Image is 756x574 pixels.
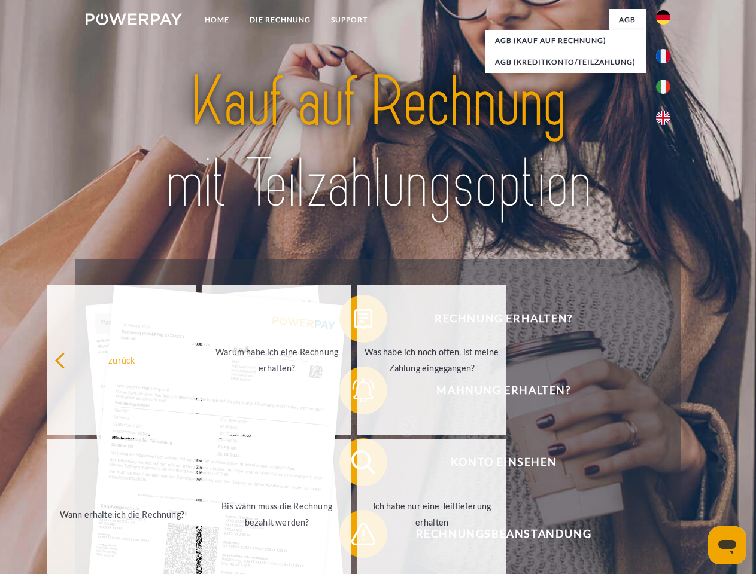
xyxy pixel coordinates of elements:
[239,9,321,30] a: DIE RECHNUNG
[321,9,378,30] a: SUPPORT
[86,13,182,25] img: logo-powerpay-white.svg
[485,51,646,73] a: AGB (Kreditkonto/Teilzahlung)
[485,30,646,51] a: AGB (Kauf auf Rechnung)
[54,506,189,522] div: Wann erhalte ich die Rechnung?
[656,80,670,94] img: it
[210,498,344,530] div: Bis wann muss die Rechnung bezahlt werden?
[114,57,642,229] img: title-powerpay_de.svg
[656,10,670,25] img: de
[609,9,646,30] a: agb
[656,49,670,63] img: fr
[365,498,499,530] div: Ich habe nur eine Teillieferung erhalten
[210,344,344,376] div: Warum habe ich eine Rechnung erhalten?
[54,352,189,368] div: zurück
[656,111,670,125] img: en
[365,344,499,376] div: Was habe ich noch offen, ist meine Zahlung eingegangen?
[357,285,506,435] a: Was habe ich noch offen, ist meine Zahlung eingegangen?
[708,526,746,564] iframe: Schaltfläche zum Öffnen des Messaging-Fensters
[195,9,239,30] a: Home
